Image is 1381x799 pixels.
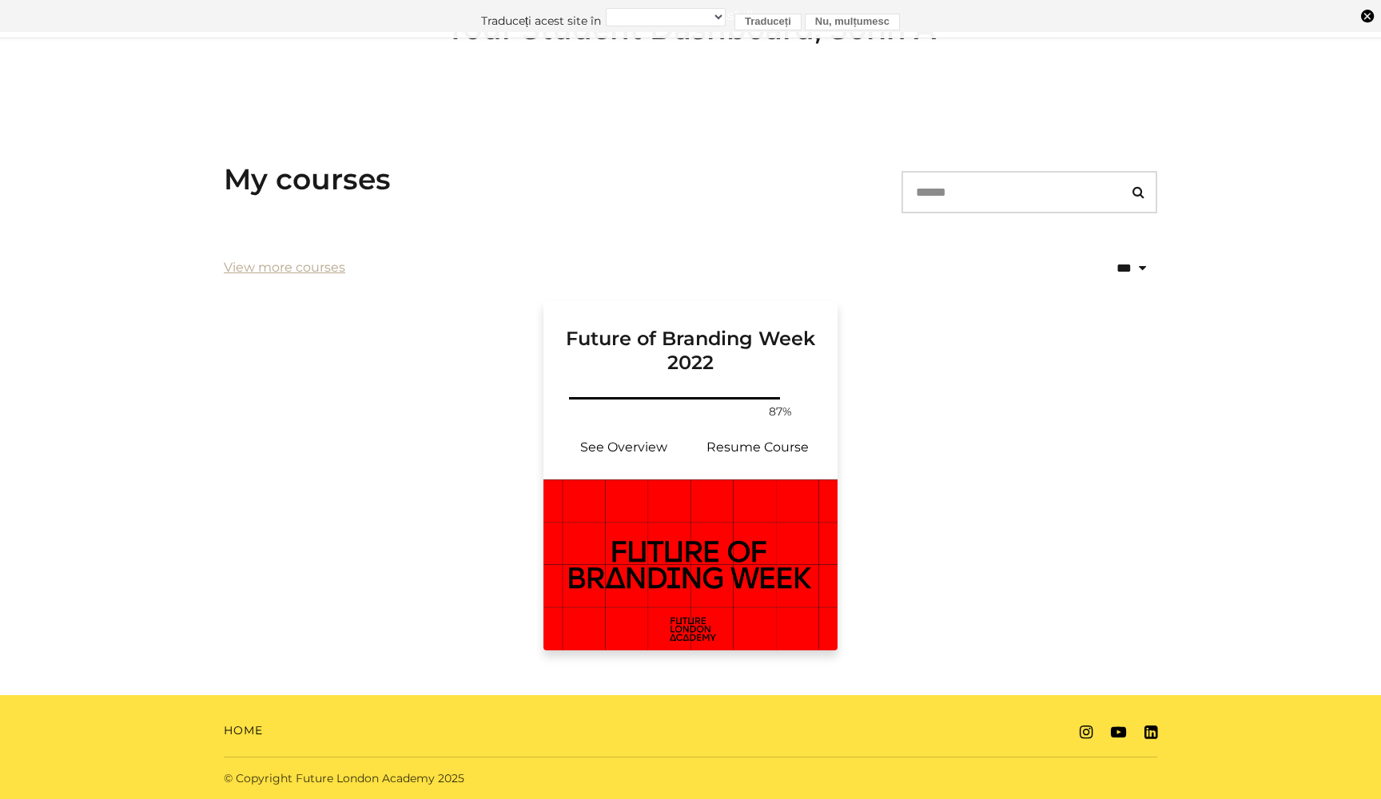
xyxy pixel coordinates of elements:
button: Traduceți [734,14,802,30]
a: Future of Branding Week 2022: Resume Course [690,428,825,467]
a: View more courses [224,258,345,277]
button: Nu, mulțumesc [805,14,900,30]
select: status [1047,248,1157,288]
a: Future of Branding Week 2022 [543,301,838,394]
a: Future of Branding Week 2022: See Overview [556,428,690,467]
form: Traduceți acest site în [16,7,1365,30]
h3: Future of Branding Week 2022 [563,301,818,375]
a: Home [224,722,263,739]
span: 87% [761,403,799,420]
h3: My courses [224,162,391,197]
div: © Copyright Future London Academy 2025 [211,770,690,787]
